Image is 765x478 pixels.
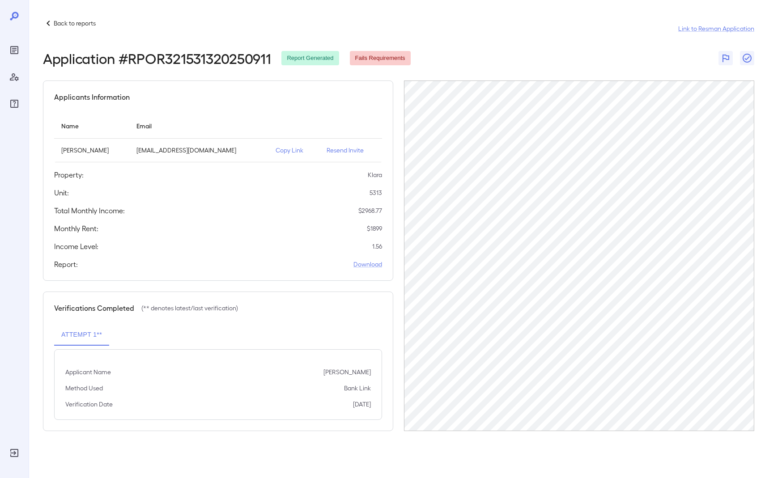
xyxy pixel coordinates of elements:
[54,241,98,252] h5: Income Level:
[129,113,268,139] th: Email
[740,51,754,65] button: Close Report
[65,368,111,376] p: Applicant Name
[54,113,382,162] table: simple table
[718,51,733,65] button: Flag Report
[54,187,69,198] h5: Unit:
[54,92,130,102] h5: Applicants Information
[370,188,382,197] p: 5313
[141,304,238,313] p: (** denotes latest/last verification)
[344,384,371,393] p: Bank Link
[7,70,21,84] div: Manage Users
[327,146,375,155] p: Resend Invite
[372,242,382,251] p: 1.56
[54,259,78,270] h5: Report:
[54,113,129,139] th: Name
[136,146,261,155] p: [EMAIL_ADDRESS][DOMAIN_NAME]
[368,170,382,179] p: Klara
[7,43,21,57] div: Reports
[54,324,109,346] button: Attempt 1**
[54,19,96,28] p: Back to reports
[43,50,271,66] h2: Application # RPOR321531320250911
[678,24,754,33] a: Link to Resman Application
[54,223,98,234] h5: Monthly Rent:
[353,400,371,409] p: [DATE]
[54,303,134,313] h5: Verifications Completed
[367,224,382,233] p: $ 1899
[65,400,113,409] p: Verification Date
[353,260,382,269] a: Download
[54,205,125,216] h5: Total Monthly Income:
[350,54,411,63] span: Fails Requirements
[276,146,312,155] p: Copy Link
[54,169,84,180] h5: Property:
[61,146,122,155] p: [PERSON_NAME]
[358,206,382,215] p: $ 2968.77
[7,97,21,111] div: FAQ
[7,446,21,460] div: Log Out
[323,368,371,376] p: [PERSON_NAME]
[281,54,339,63] span: Report Generated
[65,384,103,393] p: Method Used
